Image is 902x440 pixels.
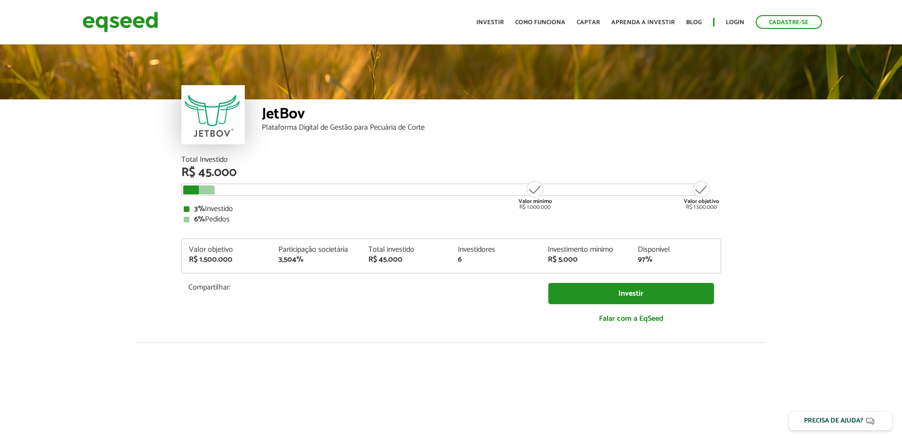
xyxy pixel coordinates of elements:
[262,124,721,132] div: Plataforma Digital de Gestão para Pecuária de Corte
[611,19,675,26] a: Aprenda a investir
[189,246,265,254] div: Valor objetivo
[684,197,719,206] strong: Valor objetivo
[476,19,504,26] a: Investir
[194,202,205,215] strong: 3%
[548,283,714,304] a: Investir
[638,246,714,254] div: Disponível
[638,256,714,264] div: 97%
[548,309,714,328] a: Falar com a EqSeed
[577,19,600,26] a: Captar
[184,216,719,223] div: Pedidos
[181,167,721,179] div: R$ 45.000
[368,246,444,254] div: Total investido
[82,9,158,35] img: EqSeed
[548,256,624,264] div: R$ 5.000
[189,256,265,264] div: R$ 1.500.000
[726,19,744,26] a: Login
[184,205,719,213] div: Investido
[548,246,624,254] div: Investimento mínimo
[262,106,721,124] div: JetBov
[684,180,719,210] div: R$ 1.500.000
[515,19,565,26] a: Como funciona
[756,15,822,29] a: Cadastre-se
[278,256,354,264] div: 3,504%
[686,19,702,26] a: Blog
[278,246,354,254] div: Participação societária
[181,156,721,164] div: Total Investido
[194,213,205,226] strong: 6%
[188,283,534,292] p: Compartilhar:
[518,180,553,210] div: R$ 1.000.000
[458,256,534,264] div: 6
[458,246,534,254] div: Investidores
[518,197,552,206] strong: Valor mínimo
[368,256,444,264] div: R$ 45.000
